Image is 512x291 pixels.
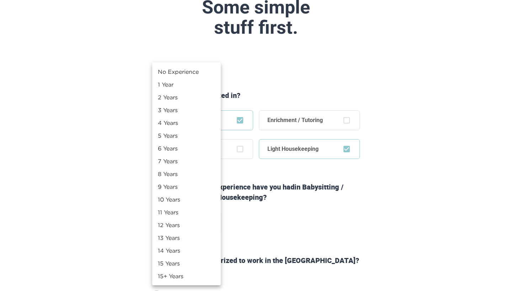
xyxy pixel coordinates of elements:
li: 15+ Years [152,270,221,282]
li: 10 Years [152,193,221,206]
li: 8 Years [152,168,221,180]
li: 14 Years [152,244,221,257]
li: 12 Years [152,219,221,231]
li: 6 Years [152,142,221,155]
li: 5 Years [152,129,221,142]
li: 15 Years [152,257,221,270]
li: 11 Years [152,206,221,219]
li: 4 Years [152,116,221,129]
li: 2 Years [152,91,221,104]
li: 3 Years [152,104,221,116]
li: 13 Years [152,231,221,244]
li: 7 Years [152,155,221,168]
li: 9 Years [152,180,221,193]
li: 1 Year [152,78,221,91]
li: No Experience [152,65,221,78]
